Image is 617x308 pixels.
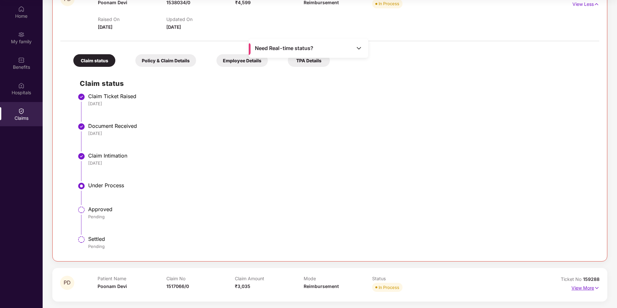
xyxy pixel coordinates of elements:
div: [DATE] [88,130,593,136]
div: Approved [88,206,593,212]
div: Pending [88,243,593,249]
span: Ticket No [561,276,583,282]
img: svg+xml;base64,PHN2ZyBpZD0iU3RlcC1QZW5kaW5nLTMyeDMyIiB4bWxucz0iaHR0cDovL3d3dy53My5vcmcvMjAwMC9zdm... [78,236,85,243]
img: svg+xml;base64,PHN2ZyBpZD0iU3RlcC1Eb25lLTMyeDMyIiB4bWxucz0iaHR0cDovL3d3dy53My5vcmcvMjAwMC9zdmciIH... [78,93,85,101]
div: Under Process [88,182,593,189]
img: Toggle Icon [356,45,362,51]
span: [DATE] [166,24,181,30]
img: svg+xml;base64,PHN2ZyBpZD0iU3RlcC1Eb25lLTMyeDMyIiB4bWxucz0iaHR0cDovL3d3dy53My5vcmcvMjAwMC9zdmciIH... [78,152,85,160]
div: Employee Details [216,54,268,67]
div: [DATE] [88,160,593,166]
span: Reimbursement [304,283,339,289]
div: [DATE] [88,101,593,107]
img: svg+xml;base64,PHN2ZyB4bWxucz0iaHR0cDovL3d3dy53My5vcmcvMjAwMC9zdmciIHdpZHRoPSIxNyIgaGVpZ2h0PSIxNy... [594,284,600,292]
div: TPA Details [288,54,330,67]
span: ₹3,035 [235,283,250,289]
div: Claim status [73,54,115,67]
img: svg+xml;base64,PHN2ZyBpZD0iU3RlcC1BY3RpdmUtMzJ4MzIiIHhtbG5zPSJodHRwOi8vd3d3LnczLm9yZy8yMDAwL3N2Zy... [78,182,85,190]
p: Patient Name [98,276,166,281]
div: Pending [88,214,593,220]
div: Settled [88,236,593,242]
img: svg+xml;base64,PHN2ZyB4bWxucz0iaHR0cDovL3d3dy53My5vcmcvMjAwMC9zdmciIHdpZHRoPSIxNyIgaGVpZ2h0PSIxNy... [594,1,599,8]
p: Mode [304,276,372,281]
img: svg+xml;base64,PHN2ZyBpZD0iSG9zcGl0YWxzIiB4bWxucz0iaHR0cDovL3d3dy53My5vcmcvMjAwMC9zdmciIHdpZHRoPS... [18,82,25,89]
h2: Claim status [80,78,593,89]
span: 159288 [583,276,600,282]
div: Policy & Claim Details [135,54,196,67]
span: Poonam Devi [98,283,127,289]
img: svg+xml;base64,PHN2ZyB3aWR0aD0iMjAiIGhlaWdodD0iMjAiIHZpZXdCb3g9IjAgMCAyMCAyMCIgZmlsbD0ibm9uZSIgeG... [18,31,25,38]
p: Claim No [166,276,235,281]
div: In Process [379,0,399,7]
span: 1517066/0 [166,283,189,289]
p: Updated On [166,16,235,22]
span: [DATE] [98,24,112,30]
img: svg+xml;base64,PHN2ZyBpZD0iSG9tZSIgeG1sbnM9Imh0dHA6Ly93d3cudzMub3JnLzIwMDAvc3ZnIiB3aWR0aD0iMjAiIG... [18,6,25,12]
p: View More [571,283,600,292]
p: Status [372,276,441,281]
img: svg+xml;base64,PHN2ZyBpZD0iQ2xhaW0iIHhtbG5zPSJodHRwOi8vd3d3LnczLm9yZy8yMDAwL3N2ZyIgd2lkdGg9IjIwIi... [18,108,25,114]
p: Claim Amount [235,276,304,281]
img: svg+xml;base64,PHN2ZyBpZD0iQmVuZWZpdHMiIHhtbG5zPSJodHRwOi8vd3d3LnczLm9yZy8yMDAwL3N2ZyIgd2lkdGg9Ij... [18,57,25,63]
img: svg+xml;base64,PHN2ZyBpZD0iU3RlcC1QZW5kaW5nLTMyeDMyIiB4bWxucz0iaHR0cDovL3d3dy53My5vcmcvMjAwMC9zdm... [78,206,85,214]
div: Claim Intimation [88,152,593,159]
p: Raised On [98,16,166,22]
div: Document Received [88,123,593,129]
div: Claim Ticket Raised [88,93,593,99]
img: svg+xml;base64,PHN2ZyBpZD0iU3RlcC1Eb25lLTMyeDMyIiB4bWxucz0iaHR0cDovL3d3dy53My5vcmcvMjAwMC9zdmciIH... [78,123,85,130]
span: Need Real-time status? [255,45,313,52]
span: PD [64,280,71,285]
div: In Process [379,284,399,291]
